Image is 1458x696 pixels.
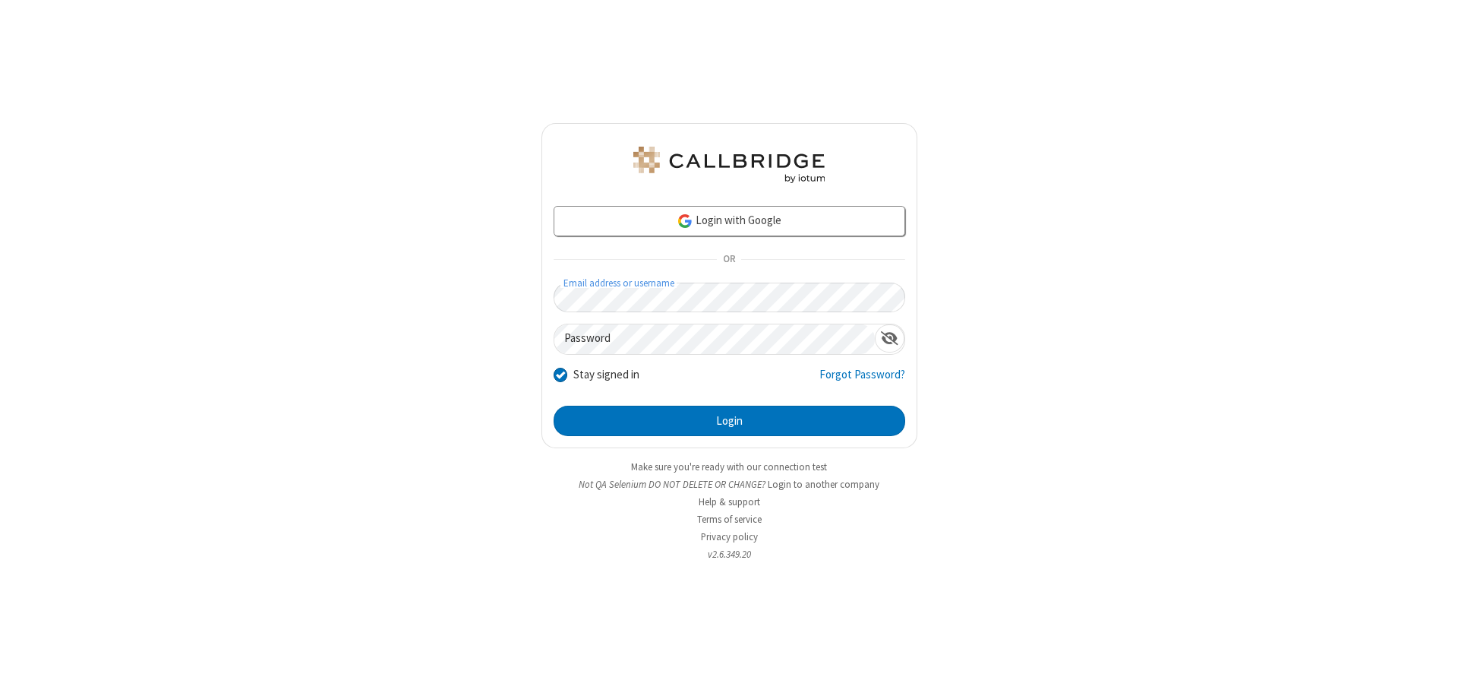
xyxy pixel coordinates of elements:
label: Stay signed in [573,366,639,384]
input: Email address or username [554,283,905,312]
span: OR [717,249,741,270]
a: Forgot Password? [819,366,905,395]
button: Login [554,406,905,436]
div: Show password [875,324,904,353]
a: Help & support [699,495,760,508]
img: google-icon.png [677,213,693,229]
li: Not QA Selenium DO NOT DELETE OR CHANGE? [541,477,917,492]
a: Terms of service [697,513,762,526]
a: Privacy policy [701,530,758,543]
img: QA Selenium DO NOT DELETE OR CHANGE [630,147,828,183]
li: v2.6.349.20 [541,547,917,562]
a: Login with Google [554,206,905,236]
button: Login to another company [768,477,879,492]
input: Password [554,324,875,354]
a: Make sure you're ready with our connection test [631,460,827,473]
